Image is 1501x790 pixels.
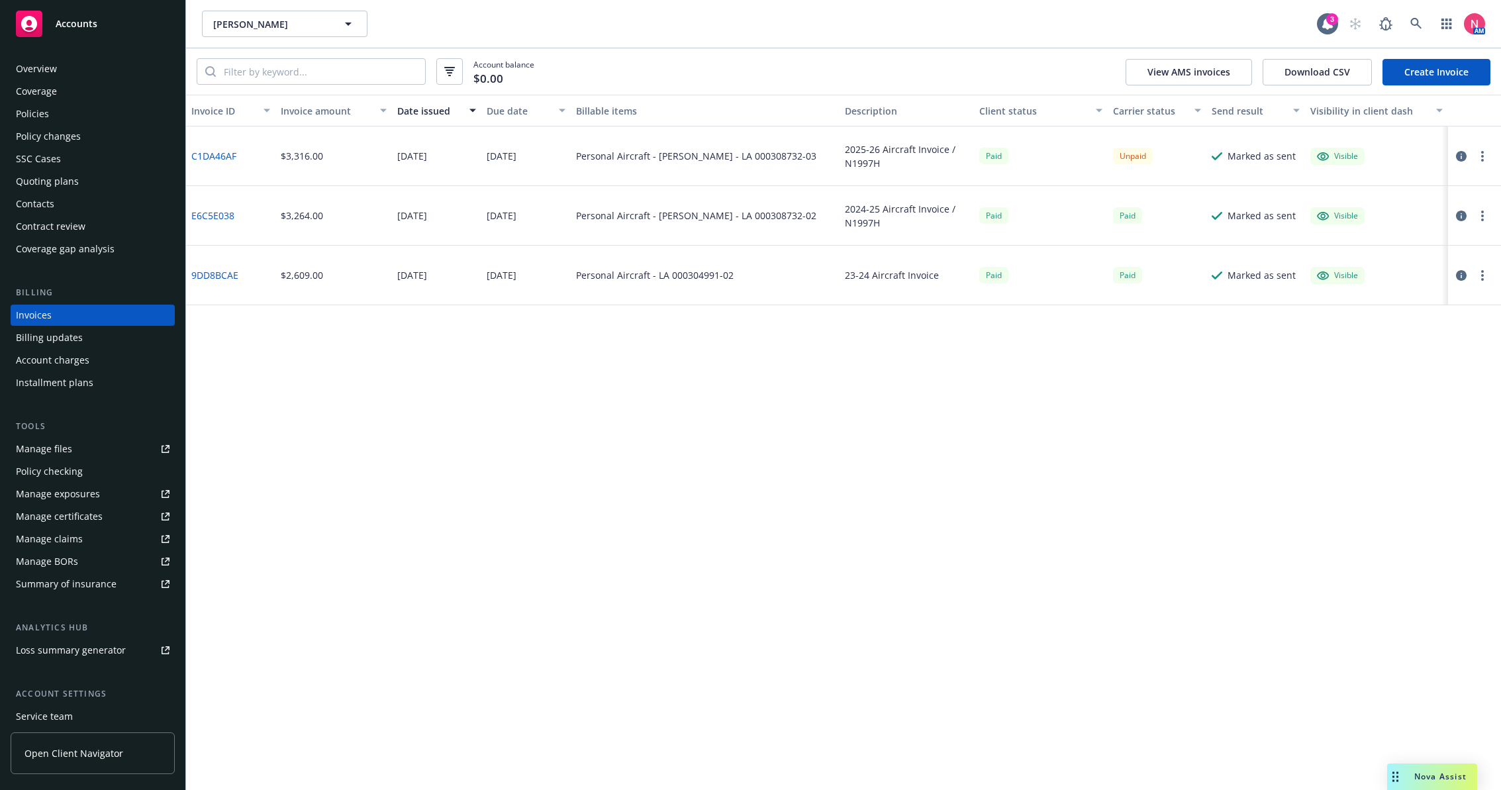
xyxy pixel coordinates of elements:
[1387,764,1477,790] button: Nova Assist
[16,327,83,348] div: Billing updates
[281,209,323,222] div: $3,264.00
[11,5,175,42] a: Accounts
[1382,59,1490,85] a: Create Invoice
[845,142,969,170] div: 2025-26 Aircraft Invoice / N1997H
[11,573,175,595] a: Summary of insurance
[281,149,323,163] div: $3,316.00
[487,268,516,282] div: [DATE]
[16,461,83,482] div: Policy checking
[11,171,175,192] a: Quoting plans
[186,95,275,126] button: Invoice ID
[281,104,372,118] div: Invoice amount
[16,573,117,595] div: Summary of insurance
[11,286,175,299] div: Billing
[16,706,73,727] div: Service team
[16,58,57,79] div: Overview
[16,126,81,147] div: Policy changes
[576,104,834,118] div: Billable items
[1228,209,1296,222] div: Marked as sent
[1113,148,1153,164] div: Unpaid
[979,207,1008,224] div: Paid
[1126,59,1252,85] button: View AMS invoices
[1317,210,1358,222] div: Visible
[16,305,52,326] div: Invoices
[216,59,425,84] input: Filter by keyword...
[56,19,97,29] span: Accounts
[16,81,57,102] div: Coverage
[576,149,816,163] div: Personal Aircraft - [PERSON_NAME] - LA 000308732-03
[1317,150,1358,162] div: Visible
[16,350,89,371] div: Account charges
[16,148,61,170] div: SSC Cases
[11,551,175,572] a: Manage BORs
[392,95,481,126] button: Date issued
[11,506,175,527] a: Manage certificates
[1212,104,1285,118] div: Send result
[24,746,123,760] span: Open Client Navigator
[1317,270,1358,281] div: Visible
[16,483,100,505] div: Manage exposures
[191,209,234,222] a: E6C5E038
[202,11,367,37] button: [PERSON_NAME]
[213,17,328,31] span: [PERSON_NAME]
[16,640,126,661] div: Loss summary generator
[576,209,816,222] div: Personal Aircraft - [PERSON_NAME] - LA 000308732-02
[11,621,175,634] div: Analytics hub
[1373,11,1399,37] a: Report a Bug
[11,640,175,661] a: Loss summary generator
[397,268,427,282] div: [DATE]
[1206,95,1305,126] button: Send result
[11,81,175,102] a: Coverage
[1228,149,1296,163] div: Marked as sent
[11,216,175,237] a: Contract review
[11,103,175,124] a: Policies
[16,438,72,460] div: Manage files
[11,372,175,393] a: Installment plans
[1387,764,1404,790] div: Drag to move
[1310,104,1428,118] div: Visibility in client dash
[275,95,392,126] button: Invoice amount
[281,268,323,282] div: $2,609.00
[11,528,175,550] a: Manage claims
[191,104,256,118] div: Invoice ID
[1305,95,1448,126] button: Visibility in client dash
[11,438,175,460] a: Manage files
[11,193,175,215] a: Contacts
[576,268,734,282] div: Personal Aircraft - LA 000304991-02
[840,95,974,126] button: Description
[397,209,427,222] div: [DATE]
[11,58,175,79] a: Overview
[473,70,503,87] span: $0.00
[481,95,571,126] button: Due date
[16,372,93,393] div: Installment plans
[11,483,175,505] a: Manage exposures
[1263,59,1372,85] button: Download CSV
[397,149,427,163] div: [DATE]
[1342,11,1369,37] a: Start snowing
[1228,268,1296,282] div: Marked as sent
[16,528,83,550] div: Manage claims
[1464,13,1485,34] img: photo
[487,149,516,163] div: [DATE]
[11,706,175,727] a: Service team
[16,551,78,572] div: Manage BORs
[1113,104,1186,118] div: Carrier status
[1326,13,1338,25] div: 3
[845,104,969,118] div: Description
[16,103,49,124] div: Policies
[11,687,175,701] div: Account settings
[11,461,175,482] a: Policy checking
[1403,11,1429,37] a: Search
[16,171,79,192] div: Quoting plans
[979,267,1008,283] div: Paid
[487,104,551,118] div: Due date
[11,148,175,170] a: SSC Cases
[11,238,175,260] a: Coverage gap analysis
[1108,95,1206,126] button: Carrier status
[16,506,103,527] div: Manage certificates
[16,238,115,260] div: Coverage gap analysis
[979,104,1089,118] div: Client status
[473,59,534,84] span: Account balance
